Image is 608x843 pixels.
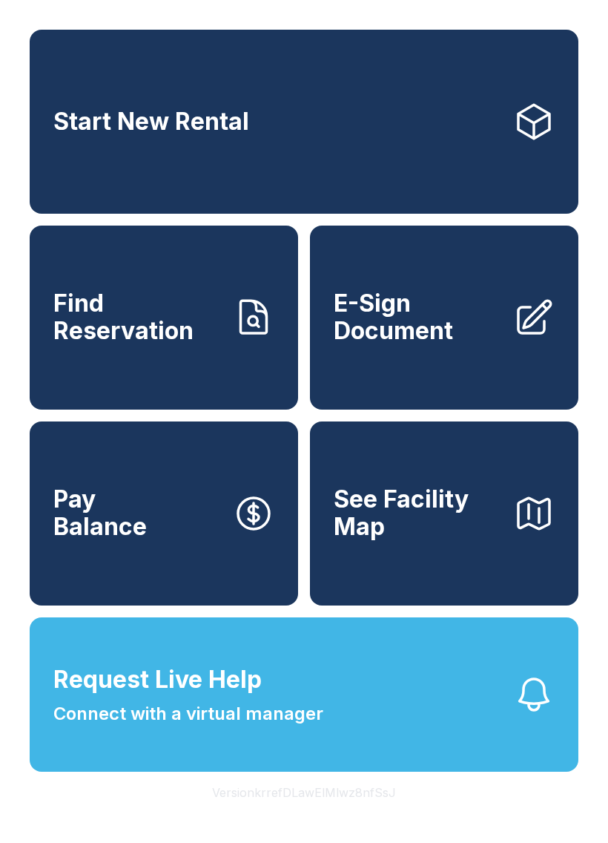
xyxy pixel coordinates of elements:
button: Request Live HelpConnect with a virtual manager [30,617,578,772]
a: Start New Rental [30,30,578,214]
button: PayBalance [30,421,298,606]
button: See Facility Map [310,421,578,606]
a: E-Sign Document [310,226,578,410]
span: Find Reservation [53,290,221,344]
span: Pay Balance [53,486,147,540]
span: Start New Rental [53,108,249,136]
span: Request Live Help [53,662,262,698]
span: Connect with a virtual manager [53,701,323,727]
span: See Facility Map [334,486,501,540]
button: VersionkrrefDLawElMlwz8nfSsJ [200,772,408,813]
span: E-Sign Document [334,290,501,344]
a: Find Reservation [30,226,298,410]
